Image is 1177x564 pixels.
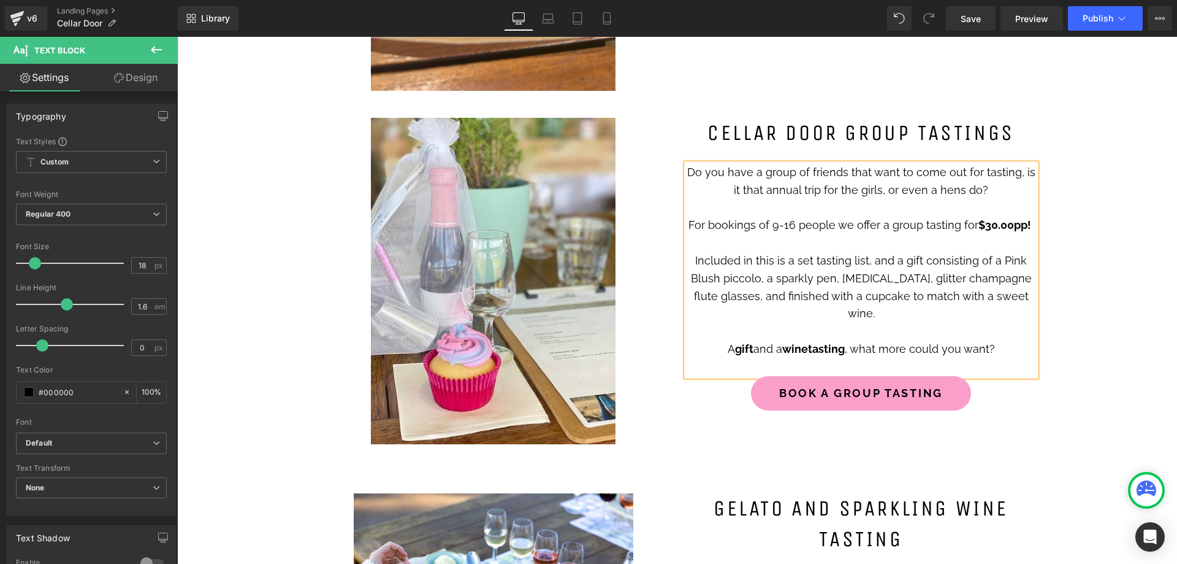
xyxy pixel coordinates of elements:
[16,136,167,146] div: Text Styles
[1068,6,1143,31] button: Publish
[16,366,167,374] div: Text Color
[39,385,117,399] input: Color
[34,45,85,55] span: Text Block
[201,13,230,24] span: Library
[511,182,801,195] span: For bookings of 9-16 people we offer a group tasting for
[533,6,563,31] a: Laptop
[16,464,167,473] div: Text Transform
[57,18,102,28] span: Cellar Door
[16,526,70,543] div: Text Shadow
[25,10,40,26] div: v6
[887,6,912,31] button: Undo
[563,6,592,31] a: Tablet
[592,6,622,31] a: Mobile
[509,304,859,322] p: A and a , what more could you want?
[602,349,766,365] span: Book a group tasting
[509,81,859,112] h1: CELLAR DOOR GROUP TASTINGS
[57,6,178,16] a: Landing Pages
[801,182,854,195] strong: $30.00pp!
[16,190,167,199] div: Font Weight
[154,303,165,311] span: em
[510,129,858,160] span: Do you have a group of friends that want to come out for tasting, is it that annual trip for the ...
[16,242,167,251] div: Font Size
[26,438,52,449] i: Default
[1000,6,1063,31] a: Preview
[154,261,165,269] span: px
[26,483,45,492] b: None
[961,12,981,25] span: Save
[154,344,165,352] span: px
[137,382,166,403] div: %
[178,6,238,31] a: New Library
[1015,12,1048,25] span: Preview
[509,215,859,286] p: Included in this is a set tasting list, and a gift consisting of a Pink Blush piccolo, a sparkly ...
[40,157,69,168] b: Custom
[26,209,71,218] b: Regular 400
[509,457,859,517] h1: gelato and sparkling wine tasting
[574,339,794,374] a: Book a group tasting
[16,325,167,333] div: Letter Spacing
[16,284,167,292] div: Line Height
[631,306,668,319] strong: tasting
[16,104,66,122] div: Typography
[605,306,631,319] strong: wine
[16,418,167,427] div: Font
[1148,6,1172,31] button: More
[916,6,941,31] button: Redo
[504,6,533,31] a: Desktop
[1083,14,1113,23] span: Publish
[558,306,576,319] strong: gift
[5,6,47,31] a: v6
[91,64,180,91] a: Design
[1135,522,1165,552] div: Open Intercom Messenger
